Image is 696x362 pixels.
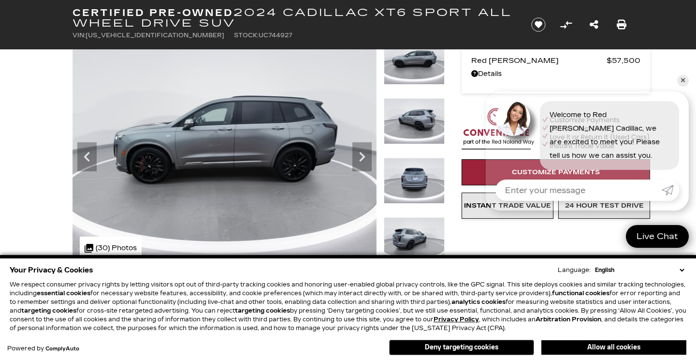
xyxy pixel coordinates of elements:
span: VIN: [72,32,86,39]
a: Share this Certified Pre-Owned 2024 Cadillac XT6 Sport All Wheel Drive SUV [590,18,598,31]
strong: functional cookies [552,290,609,297]
a: Privacy Policy [434,316,479,323]
a: Live Chat [626,225,689,248]
a: Submit [662,180,679,201]
h1: 2024 Cadillac XT6 Sport All Wheel Drive SUV [72,7,515,29]
a: Details [471,67,640,81]
button: Deny targeting cookies [389,340,534,355]
strong: targeting cookies [235,307,290,314]
div: Next [352,142,372,171]
span: UC744927 [259,32,292,39]
span: Live Chat [632,231,683,242]
img: Agent profile photo [495,101,530,136]
span: Your Privacy & Cookies [10,263,93,277]
img: Certified Used 2024 Argent Silver Metallic Cadillac Sport image 8 [384,217,445,263]
img: Certified Used 2024 Argent Silver Metallic Cadillac Sport image 6 [384,98,445,144]
div: Powered by [7,346,79,352]
strong: analytics cookies [451,299,506,305]
button: Allow all cookies [541,340,686,355]
div: Language: [558,267,591,273]
a: ComplyAuto [45,346,79,352]
div: Welcome to Red [PERSON_NAME] Cadillac, we are excited to meet you! Please tell us how we can assi... [540,101,679,170]
img: Certified Used 2024 Argent Silver Metallic Cadillac Sport image 5 [72,39,377,267]
strong: targeting cookies [21,307,76,314]
button: Compare Vehicle [559,17,573,32]
button: Save vehicle [528,17,549,32]
strong: Certified Pre-Owned [72,7,233,18]
a: Instant Trade Value [462,193,553,219]
a: Red [PERSON_NAME] $57,500 [471,54,640,67]
span: $57,500 [607,54,640,67]
span: [US_VEHICLE_IDENTIFICATION_NUMBER] [86,32,224,39]
span: Stock: [234,32,259,39]
span: Instant Trade Value [464,202,551,210]
div: (30) Photos [80,237,142,260]
a: Print this Certified Pre-Owned 2024 Cadillac XT6 Sport All Wheel Drive SUV [617,18,626,31]
strong: essential cookies [37,290,90,297]
div: Previous [77,142,97,171]
img: Certified Used 2024 Argent Silver Metallic Cadillac Sport image 7 [384,158,445,204]
a: Customize Payments [462,159,650,185]
span: Red [PERSON_NAME] [471,54,607,67]
img: Certified Used 2024 Argent Silver Metallic Cadillac Sport image 5 [384,39,445,85]
select: Language Select [593,266,686,274]
input: Enter your message [495,180,662,201]
p: We respect consumer privacy rights by letting visitors opt out of third-party tracking cookies an... [10,280,686,332]
strong: Arbitration Provision [536,316,601,323]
